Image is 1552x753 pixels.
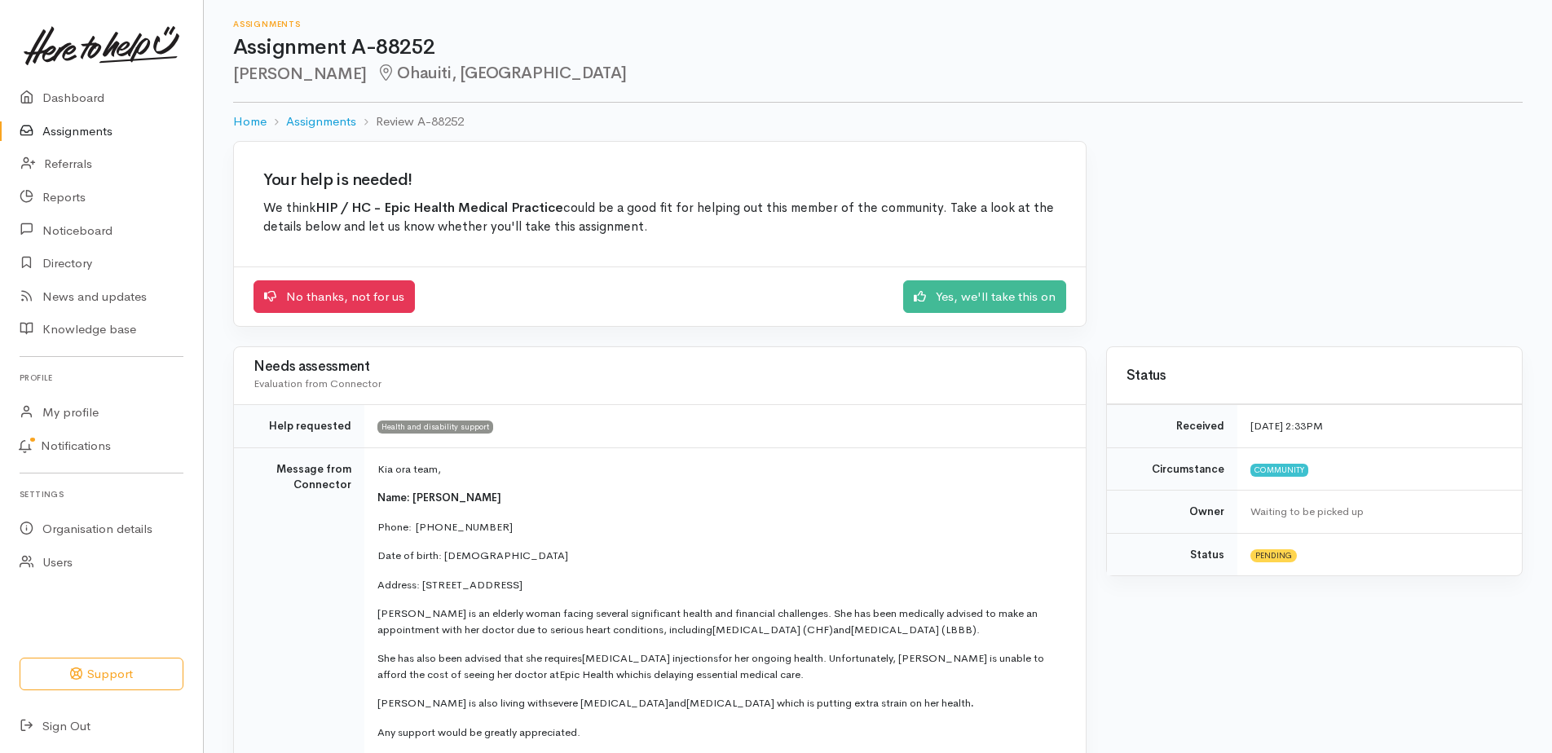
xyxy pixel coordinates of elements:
h6: Profile [20,367,183,389]
h3: Status [1127,368,1502,384]
button: Support [20,658,183,691]
h6: Assignments [233,20,1523,29]
span: Any support would be greatly appreciated. [377,725,580,739]
p: Kia ora team, [377,461,1066,478]
span: Ohauiti, [GEOGRAPHIC_DATA] [377,63,627,83]
p: Phone: [PHONE_NUMBER] [377,519,1066,535]
span: [MEDICAL_DATA] (LBBB) [851,623,977,636]
span: [MEDICAL_DATA] injections [582,651,718,665]
td: Circumstance [1107,447,1237,491]
h2: Your help is needed! [263,171,1056,189]
p: [PERSON_NAME] is an elderly woman facing several significant health and financial challenges. She... [377,605,1066,637]
p: Address: [STREET_ADDRESS] [377,577,1066,593]
p: She has also been advised that she requires for her ongoing health. Unfortunately, [PERSON_NAME] ... [377,650,1066,682]
span: [MEDICAL_DATA] which is putting extra strain on her health [686,696,971,710]
span: Name: [PERSON_NAME] [377,491,501,504]
p: Date of birth: [DEMOGRAPHIC_DATA] [377,548,1066,564]
span: Community [1250,464,1308,477]
h2: [PERSON_NAME] [233,64,1523,83]
div: Waiting to be picked up [1250,504,1502,520]
a: Assignments [286,112,356,131]
b: HIP / HC - Epic Health Medical Practice [315,200,563,216]
p: We think could be a good fit for helping out this member of the community. Take a look at the det... [263,199,1056,237]
span: Epic Health which [559,667,644,681]
nav: breadcrumb [233,103,1523,141]
h1: Assignment A-88252 [233,36,1523,59]
li: Review A-88252 [356,112,464,131]
a: No thanks, not for us [254,280,415,314]
span: Pending [1250,549,1297,562]
h6: Settings [20,483,183,505]
a: Yes, we'll take this on [903,280,1066,314]
span: Evaluation from Connector [254,376,381,390]
p: [PERSON_NAME] is also living with and [377,695,1066,711]
td: Help requested [234,405,364,448]
td: Received [1107,405,1237,448]
span: [MEDICAL_DATA] (CHF) [712,623,833,636]
span: . [971,696,974,710]
a: Home [233,112,267,131]
span: Health and disability support [377,421,493,434]
span: severe [MEDICAL_DATA] [548,696,668,710]
td: Status [1107,533,1237,575]
h3: Needs assessment [254,359,1066,375]
td: Owner [1107,491,1237,534]
time: [DATE] 2:33PM [1250,419,1323,433]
